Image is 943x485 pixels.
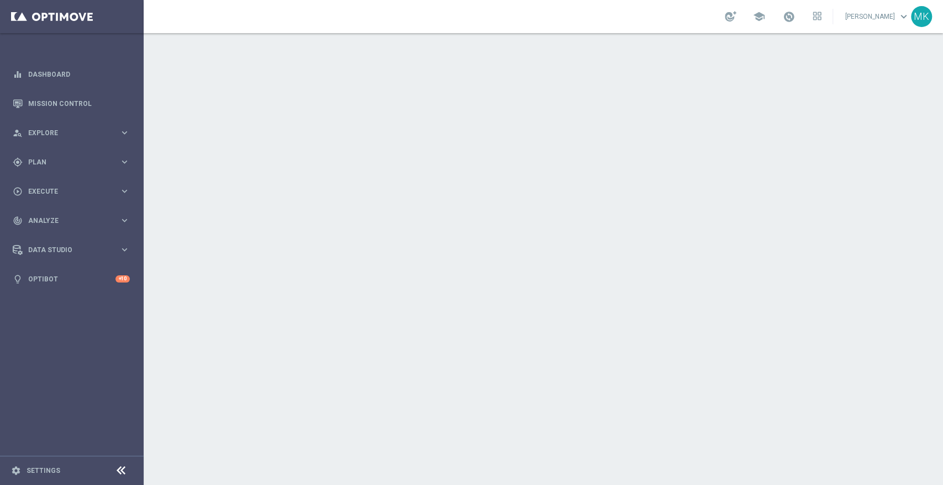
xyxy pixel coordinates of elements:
[119,186,130,196] i: keyboard_arrow_right
[898,10,910,23] span: keyboard_arrow_down
[13,186,119,196] div: Execute
[27,467,60,474] a: Settings
[753,10,765,23] span: school
[28,247,119,253] span: Data Studio
[28,130,119,136] span: Explore
[13,216,119,226] div: Analyze
[12,275,130,284] button: lightbulb Optibot +10
[28,188,119,195] span: Execute
[13,157,23,167] i: gps_fixed
[13,70,23,79] i: equalizer
[13,245,119,255] div: Data Studio
[12,158,130,167] button: gps_fixed Plan keyboard_arrow_right
[13,216,23,226] i: track_changes
[13,89,130,118] div: Mission Control
[119,127,130,138] i: keyboard_arrow_right
[11,466,21,476] i: settings
[119,244,130,255] i: keyboard_arrow_right
[911,6,932,27] div: MK
[13,264,130,294] div: Optibot
[28,60,130,89] a: Dashboard
[12,70,130,79] button: equalizer Dashboard
[119,157,130,167] i: keyboard_arrow_right
[13,274,23,284] i: lightbulb
[12,246,130,254] button: Data Studio keyboard_arrow_right
[13,128,23,138] i: person_search
[28,159,119,166] span: Plan
[28,217,119,224] span: Analyze
[12,129,130,137] button: person_search Explore keyboard_arrow_right
[13,157,119,167] div: Plan
[28,264,115,294] a: Optibot
[13,60,130,89] div: Dashboard
[12,187,130,196] button: play_circle_outline Execute keyboard_arrow_right
[28,89,130,118] a: Mission Control
[119,215,130,226] i: keyboard_arrow_right
[844,8,911,25] a: [PERSON_NAME]keyboard_arrow_down
[12,99,130,108] button: Mission Control
[12,216,130,225] button: track_changes Analyze keyboard_arrow_right
[13,128,119,138] div: Explore
[115,275,130,283] div: +10
[13,186,23,196] i: play_circle_outline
